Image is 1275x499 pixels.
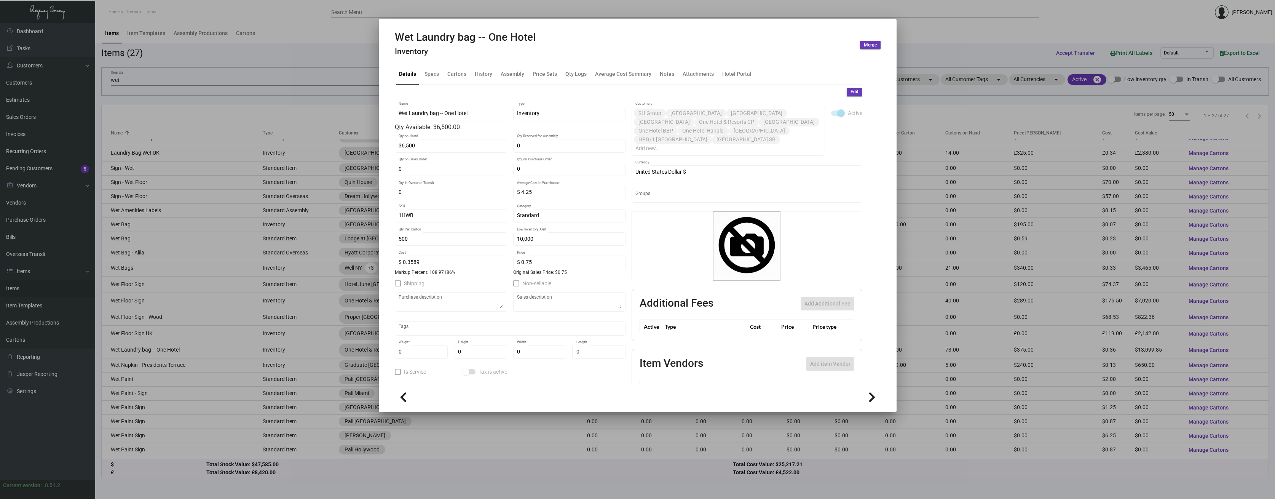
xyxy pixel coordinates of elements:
button: Add item Vendor [806,357,854,371]
div: Details [399,70,416,78]
div: Assembly [501,70,524,78]
div: Attachments [683,70,714,78]
th: Price [779,320,811,333]
mat-chip: One Hotel & Resorts CP [694,118,759,126]
mat-chip: [GEOGRAPHIC_DATA] [759,118,819,126]
span: Edit [851,89,859,95]
mat-chip: [GEOGRAPHIC_DATA] [729,126,790,135]
button: Edit [847,88,862,96]
div: Notes [660,70,674,78]
mat-chip: [GEOGRAPHIC_DATA] [726,109,787,118]
mat-chip: One Hotel BBP [634,126,678,135]
input: Add new.. [635,193,858,199]
mat-chip: One Hotel Hanalei [678,126,729,135]
h2: Additional Fees [640,297,713,310]
mat-chip: [GEOGRAPHIC_DATA] [634,118,694,126]
mat-chip: HPG/1 [GEOGRAPHIC_DATA] [634,135,712,144]
button: Add Additional Fee [801,297,854,310]
button: Merge [860,41,881,49]
div: History [475,70,492,78]
div: Average Cost Summary [595,70,651,78]
div: Qty Logs [565,70,587,78]
div: Price Sets [533,70,557,78]
mat-chip: SH Group [634,109,666,118]
th: Price type [811,320,845,333]
mat-chip: [GEOGRAPHIC_DATA] SB [712,135,780,144]
h2: Item Vendors [640,357,703,371]
div: 0.51.2 [45,481,60,489]
div: Cartons [447,70,466,78]
span: Active [848,109,862,118]
th: Vendor [672,380,789,393]
th: Preffered [640,380,672,393]
span: Add item Vendor [810,361,851,367]
input: Add new.. [635,146,821,152]
span: Merge [864,42,877,48]
th: SKU [789,380,854,393]
span: Tax is active [479,367,507,376]
th: Active [640,320,663,333]
span: Add Additional Fee [804,301,851,307]
h2: Wet Laundry bag -- One Hotel [395,31,536,44]
h4: Inventory [395,47,536,56]
div: Specs [424,70,439,78]
span: Shipping [404,279,424,288]
div: Current version: [3,481,42,489]
div: Qty Available: 36,500.00 [395,123,626,132]
span: Non-sellable [522,279,551,288]
mat-chip: [GEOGRAPHIC_DATA] [666,109,726,118]
div: Hotel Portal [722,70,752,78]
span: Is Service [404,367,426,376]
th: Cost [748,320,779,333]
th: Type [663,320,748,333]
